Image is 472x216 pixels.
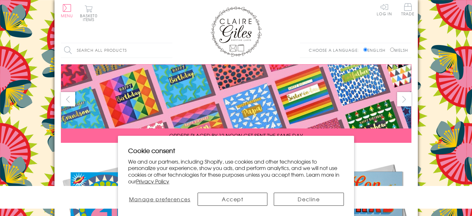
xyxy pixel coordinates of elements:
[61,148,411,158] div: Carousel Pagination
[309,47,362,53] p: Choose a language:
[211,6,262,57] img: Claire Giles Greetings Cards
[198,193,267,206] button: Accept
[80,5,98,21] button: Basket0 items
[83,13,98,22] span: 0 items
[169,132,303,139] span: ORDERS PLACED BY 12 NOON GET SENT THE SAME DAY
[128,146,344,155] h2: Cookie consent
[61,92,75,106] button: prev
[129,195,191,203] span: Manage preferences
[377,3,392,16] a: Log In
[401,3,415,16] span: Trade
[274,193,344,206] button: Decline
[61,13,73,19] span: Menu
[61,43,172,58] input: Search all products
[128,158,344,185] p: We and our partners, including Shopify, use cookies and other technologies to personalize your ex...
[363,47,388,53] label: English
[401,3,415,17] a: Trade
[363,48,367,52] input: English
[390,48,394,52] input: Welsh
[166,43,172,58] input: Search
[136,177,169,185] a: Privacy Policy
[397,92,411,106] button: next
[61,4,73,18] button: Menu
[390,47,408,53] label: Welsh
[128,193,191,206] button: Manage preferences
